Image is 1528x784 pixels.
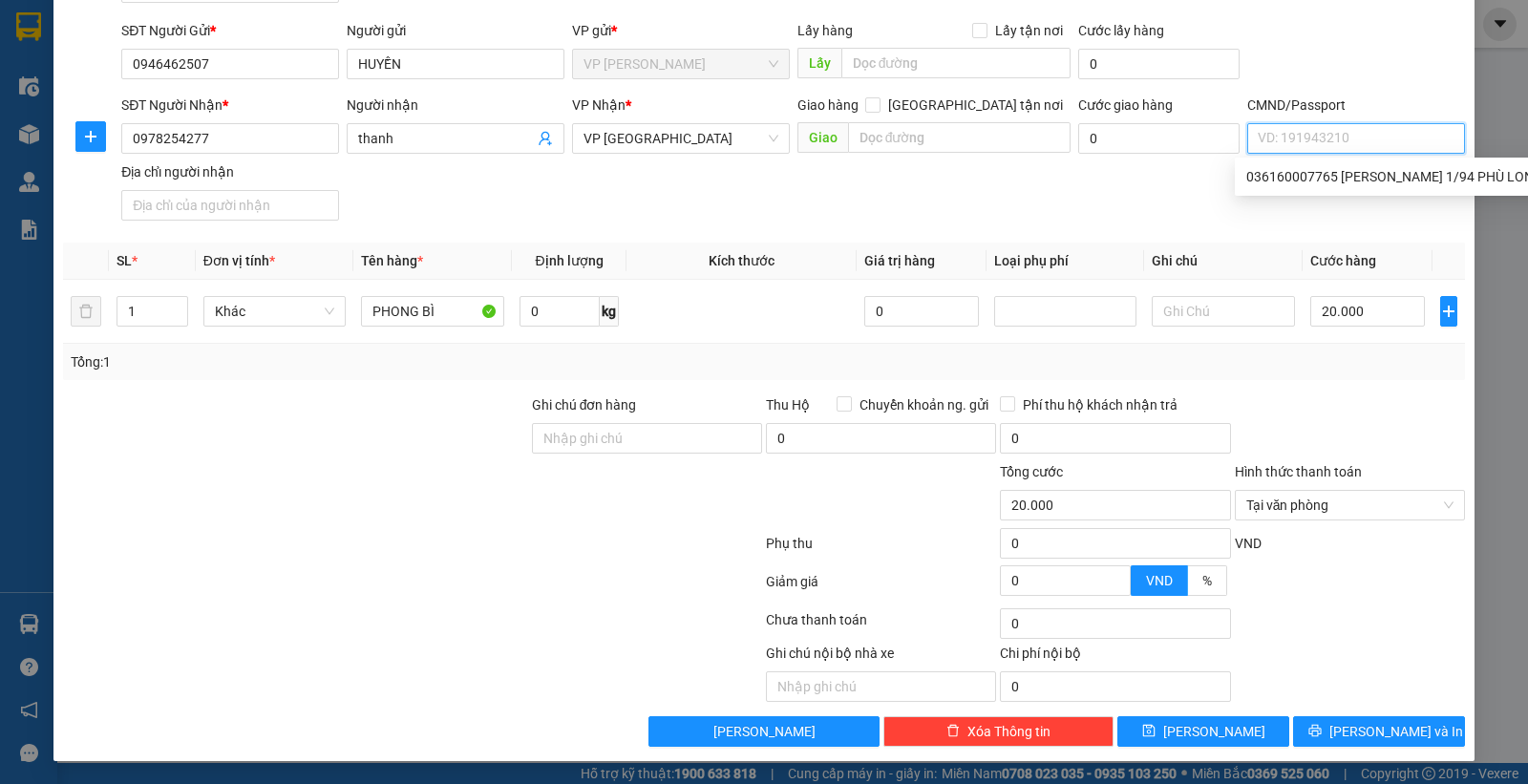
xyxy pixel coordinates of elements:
[572,97,626,113] span: VP Nhận
[532,397,637,413] label: Ghi chú đơn hàng
[121,190,339,221] input: Địa chỉ của người nhận
[1146,573,1173,588] span: VND
[347,20,564,41] div: Người gửi
[797,23,853,38] span: Lấy hàng
[532,423,762,454] input: Ghi chú đơn hàng
[1163,721,1265,742] span: [PERSON_NAME]
[709,253,775,268] span: Kích thước
[1117,716,1289,747] button: save[PERSON_NAME]
[1078,49,1240,79] input: Cước lấy hàng
[1078,23,1164,38] label: Cước lấy hàng
[1000,464,1063,479] span: Tổng cước
[766,643,996,671] div: Ghi chú nội bộ nhà xe
[121,20,339,41] div: SĐT Người Gửi
[1235,536,1262,551] span: VND
[347,95,564,116] div: Người nhận
[1078,123,1240,154] input: Cước giao hàng
[600,296,619,327] span: kg
[1142,724,1156,739] span: save
[881,95,1071,116] span: [GEOGRAPHIC_DATA] tận nơi
[584,124,778,153] span: VP Nam Định
[1441,304,1456,319] span: plus
[584,50,778,78] span: VP Lê Duẩn
[75,121,106,152] button: plus
[864,253,935,268] span: Giá trị hàng
[538,131,553,146] span: user-add
[1152,296,1295,327] input: Ghi Chú
[1235,464,1362,479] label: Hình thức thanh toán
[215,297,335,326] span: Khác
[1000,643,1230,671] div: Chi phí nội bộ
[1247,95,1465,116] div: CMND/Passport
[1329,721,1463,742] span: [PERSON_NAME] và In
[76,129,105,144] span: plus
[797,48,841,78] span: Lấy
[764,609,998,643] div: Chưa thanh toán
[987,20,1071,41] span: Lấy tận nơi
[946,724,960,739] span: delete
[766,397,810,413] span: Thu Hộ
[71,351,591,372] div: Tổng: 1
[1015,394,1185,415] span: Phí thu hộ khách nhận trả
[648,716,879,747] button: [PERSON_NAME]
[117,253,132,268] span: SL
[203,253,275,268] span: Đơn vị tính
[987,243,1145,280] th: Loại phụ phí
[841,48,1072,78] input: Dọc đường
[764,533,998,566] div: Phụ thu
[121,95,339,116] div: SĐT Người Nhận
[864,296,979,327] input: 0
[71,296,101,327] button: delete
[852,394,996,415] span: Chuyển khoản ng. gửi
[883,716,1114,747] button: deleteXóa Thông tin
[1440,296,1457,327] button: plus
[1202,573,1212,588] span: %
[1078,97,1173,113] label: Cước giao hàng
[1310,253,1376,268] span: Cước hàng
[536,253,604,268] span: Định lượng
[766,671,996,702] input: Nhập ghi chú
[1144,243,1303,280] th: Ghi chú
[572,20,790,41] div: VP gửi
[713,721,816,742] span: [PERSON_NAME]
[797,97,859,113] span: Giao hàng
[764,571,998,604] div: Giảm giá
[361,296,504,327] input: VD: Bàn, Ghế
[848,122,1072,153] input: Dọc đường
[1293,716,1465,747] button: printer[PERSON_NAME] và In
[1246,491,1454,519] span: Tại văn phòng
[121,161,339,182] div: Địa chỉ người nhận
[967,721,1050,742] span: Xóa Thông tin
[1308,724,1322,739] span: printer
[361,253,423,268] span: Tên hàng
[797,122,848,153] span: Giao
